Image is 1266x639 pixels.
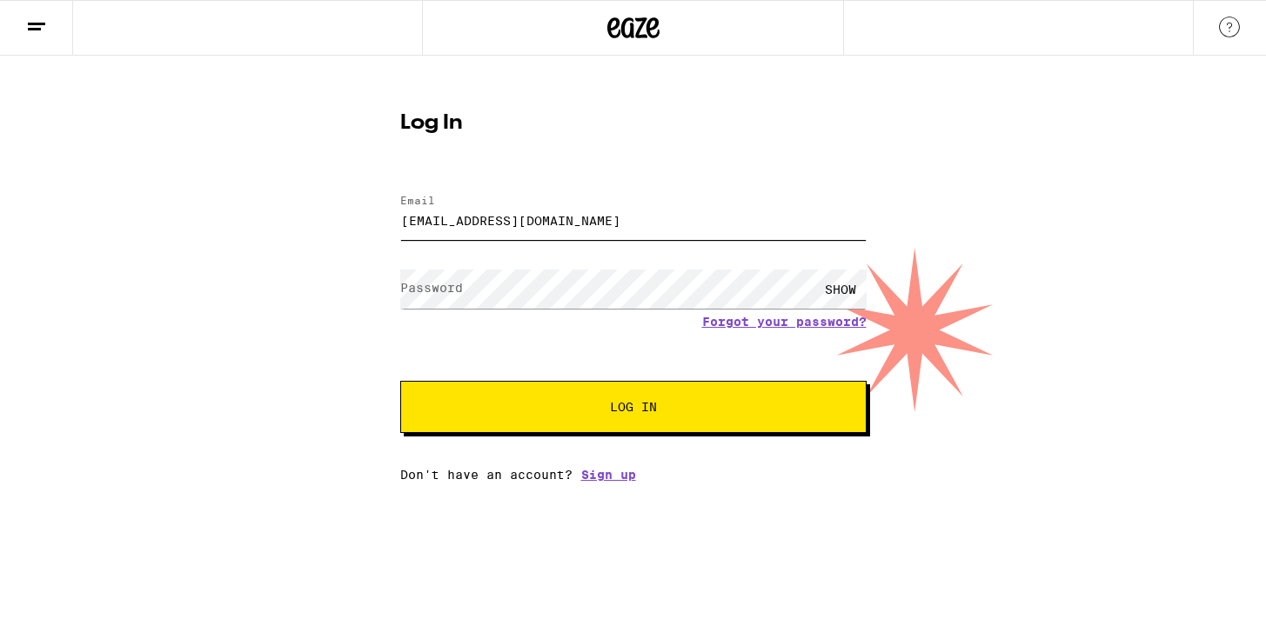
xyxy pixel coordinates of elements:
[581,468,636,482] a: Sign up
[400,195,435,206] label: Email
[400,468,867,482] div: Don't have an account?
[702,315,867,329] a: Forgot your password?
[40,12,76,28] span: Help
[610,401,657,413] span: Log In
[814,270,867,309] div: SHOW
[400,201,867,240] input: Email
[400,113,867,134] h1: Log In
[400,281,463,295] label: Password
[400,381,867,433] button: Log In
